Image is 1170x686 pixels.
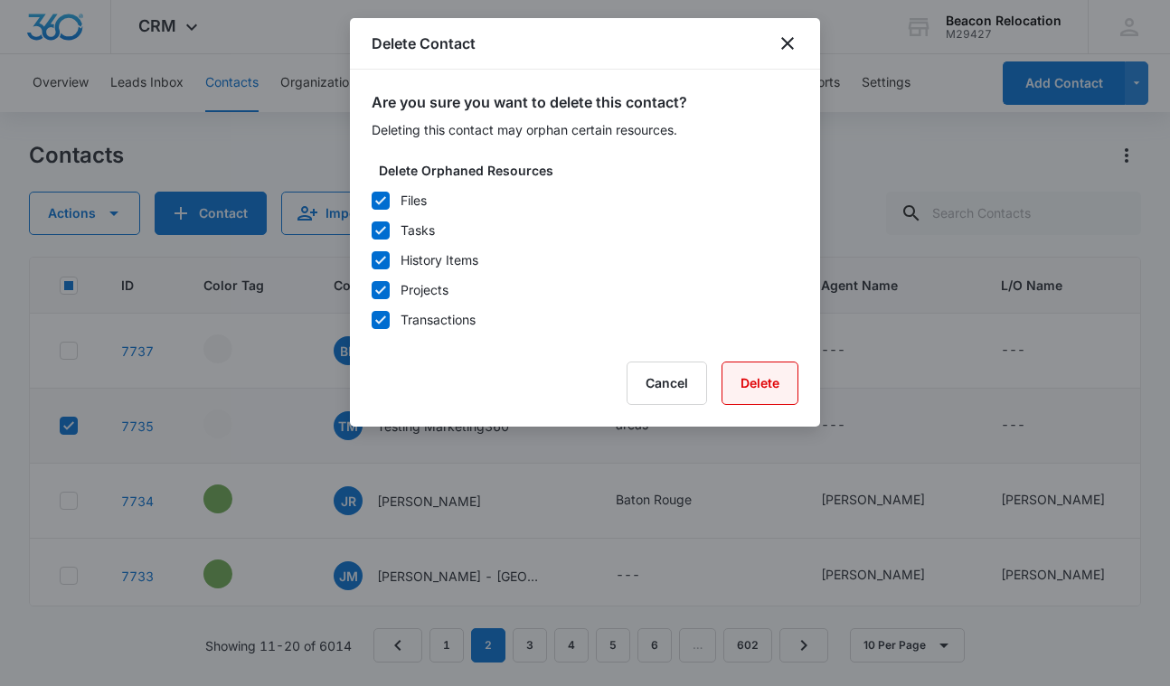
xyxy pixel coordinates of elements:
p: Deleting this contact may orphan certain resources. [372,120,798,139]
h1: Delete Contact [372,33,476,54]
button: close [777,33,798,54]
div: Files [401,191,427,210]
label: Delete Orphaned Resources [379,161,806,180]
div: Tasks [401,221,435,240]
div: Transactions [401,310,476,329]
button: Cancel [627,362,707,405]
button: Delete [722,362,798,405]
div: History Items [401,250,478,269]
div: Projects [401,280,448,299]
h2: Are you sure you want to delete this contact? [372,91,798,113]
